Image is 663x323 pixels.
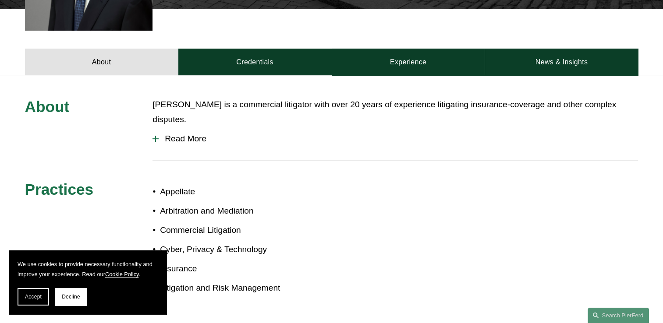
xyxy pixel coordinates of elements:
p: Cyber, Privacy & Technology [160,242,331,257]
a: Experience [332,49,485,75]
span: Decline [62,294,80,300]
p: Commercial Litigation [160,223,331,238]
a: Cookie Policy [105,271,139,277]
button: Decline [55,288,87,305]
button: Read More [152,127,638,150]
p: Litigation and Risk Management [160,281,331,296]
span: Accept [25,294,42,300]
span: Practices [25,181,94,198]
span: About [25,98,70,115]
p: We use cookies to provide necessary functionality and improve your experience. Read our . [18,259,158,279]
p: [PERSON_NAME] is a commercial litigator with over 20 years of experience litigating insurance-cov... [152,97,638,127]
a: About [25,49,178,75]
a: Search this site [588,308,649,323]
p: Arbitration and Mediation [160,204,331,219]
p: Insurance [160,261,331,277]
span: Read More [159,134,638,144]
a: Credentials [178,49,332,75]
section: Cookie banner [9,250,167,314]
a: News & Insights [485,49,638,75]
p: Appellate [160,184,331,200]
button: Accept [18,288,49,305]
